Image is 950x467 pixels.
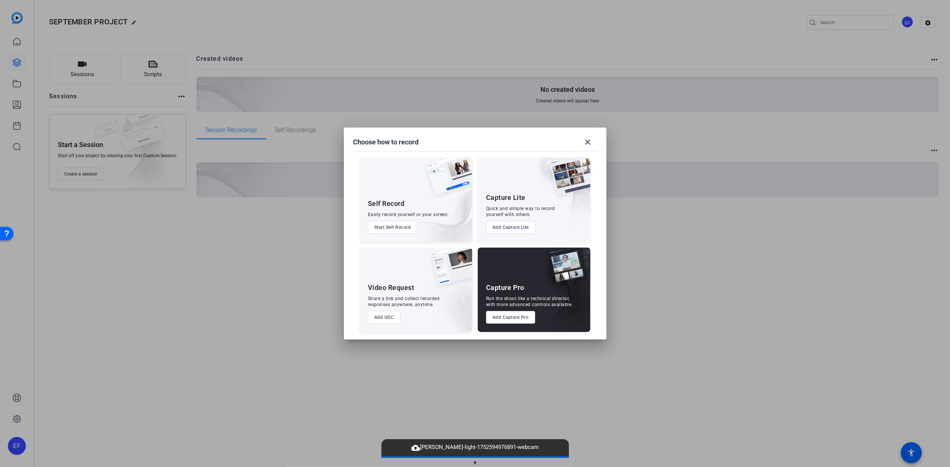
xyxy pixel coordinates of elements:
mat-icon: close [584,138,593,147]
span: ▼ [472,459,478,466]
img: embarkstudio-self-record.png [407,174,472,242]
div: Capture Lite [486,193,525,202]
img: embarkstudio-capture-lite.png [523,158,590,233]
div: Easily record yourself or your screen. [368,212,449,218]
img: embarkstudio-ugc-content.png [429,271,472,332]
button: Add Capture Pro [486,311,535,324]
div: Video Request [368,283,414,292]
div: Self Record [368,199,405,208]
span: [PERSON_NAME]-light-1752594976891-webcam [408,443,543,452]
div: Quick and simple way to record yourself with others. [486,206,555,218]
img: self-record.png [420,158,472,203]
img: ugc-content.png [426,248,472,293]
div: Capture Pro [486,283,524,292]
mat-icon: cloud_upload [411,443,420,452]
img: embarkstudio-capture-pro.png [535,257,590,332]
div: Run the shoot like a technical director, with more advanced controls available. [486,296,573,308]
button: Add UGC [368,311,401,324]
button: Add Capture Lite [486,221,535,234]
button: Start Self Record [368,221,417,234]
img: capture-pro.png [541,248,590,293]
div: Share a link and collect recorded responses anywhere, anytime. [368,296,440,308]
img: capture-lite.png [544,158,590,203]
h1: Choose how to record [353,138,419,147]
